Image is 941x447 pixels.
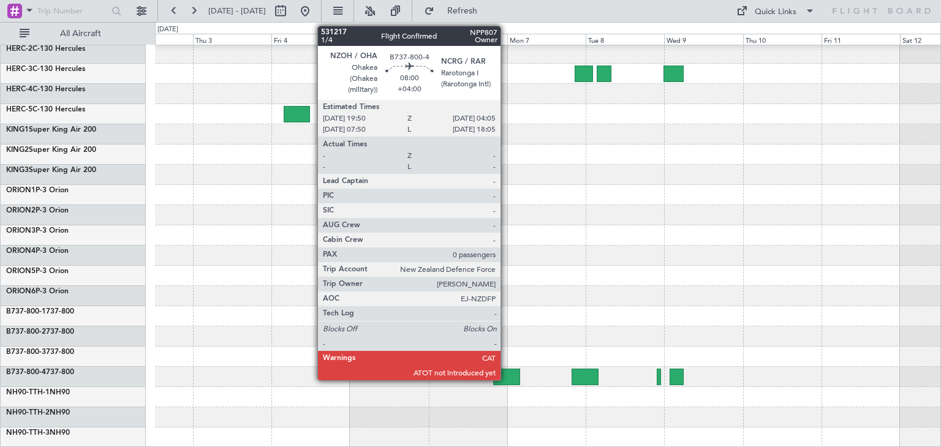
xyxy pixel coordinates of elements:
[418,1,492,21] button: Refresh
[6,126,96,133] a: KING1Super King Air 200
[6,187,69,194] a: ORION1P-3 Orion
[37,2,108,20] input: Trip Number
[664,34,743,45] div: Wed 9
[6,227,36,235] span: ORION3
[13,24,133,43] button: All Aircraft
[6,268,36,275] span: ORION5
[6,167,96,174] a: KING3Super King Air 200
[6,308,74,315] a: B737-800-1737-800
[271,34,350,45] div: Fri 4
[6,348,46,356] span: B737-800-3
[822,34,900,45] div: Fri 11
[157,24,178,35] div: [DATE]
[6,126,29,133] span: KING1
[6,247,36,255] span: ORION4
[6,328,74,336] a: B737-800-2737-800
[6,429,50,437] span: NH90-TTH-3
[6,66,32,73] span: HERC-3
[350,34,428,45] div: Sat 5
[6,167,29,174] span: KING3
[6,288,36,295] span: ORION6
[6,45,85,53] a: HERC-2C-130 Hercules
[6,268,69,275] a: ORION5P-3 Orion
[6,106,32,113] span: HERC-5
[6,409,50,416] span: NH90-TTH-2
[6,369,46,376] span: B737-800-4
[6,66,85,73] a: HERC-3C-130 Hercules
[429,34,507,45] div: Sun 6
[6,187,36,194] span: ORION1
[6,227,69,235] a: ORION3P-3 Orion
[6,86,85,93] a: HERC-4C-130 Hercules
[507,34,586,45] div: Mon 7
[743,34,822,45] div: Thu 10
[6,328,46,336] span: B737-800-2
[6,348,74,356] a: B737-800-3737-800
[208,6,266,17] span: [DATE] - [DATE]
[6,389,70,396] a: NH90-TTH-1NH90
[6,207,69,214] a: ORION2P-3 Orion
[6,146,96,154] a: KING2Super King Air 200
[586,34,664,45] div: Tue 8
[193,34,271,45] div: Thu 3
[6,106,85,113] a: HERC-5C-130 Hercules
[6,288,69,295] a: ORION6P-3 Orion
[6,409,70,416] a: NH90-TTH-2NH90
[32,29,129,38] span: All Aircraft
[6,389,50,396] span: NH90-TTH-1
[6,207,36,214] span: ORION2
[6,429,70,437] a: NH90-TTH-3NH90
[730,1,821,21] button: Quick Links
[6,86,32,93] span: HERC-4
[6,146,29,154] span: KING2
[6,45,32,53] span: HERC-2
[6,247,69,255] a: ORION4P-3 Orion
[755,6,796,18] div: Quick Links
[437,7,488,15] span: Refresh
[6,308,46,315] span: B737-800-1
[6,369,74,376] a: B737-800-4737-800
